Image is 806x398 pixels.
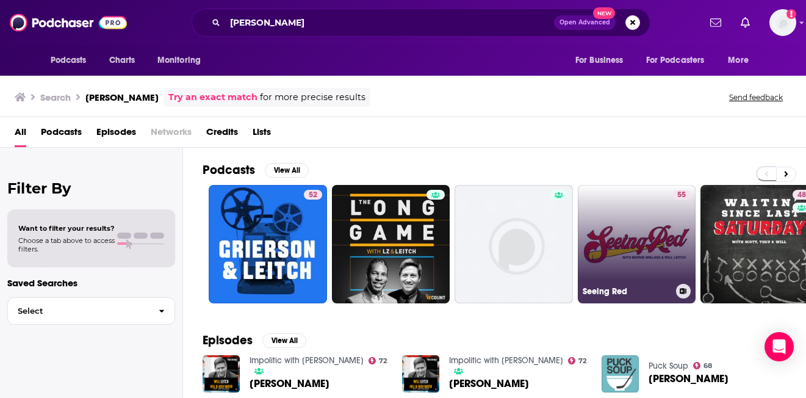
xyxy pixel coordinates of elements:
[649,361,688,371] a: Puck Soup
[253,122,271,147] a: Lists
[672,190,691,200] a: 55
[449,378,529,389] span: [PERSON_NAME]
[209,185,327,303] a: 52
[262,333,306,348] button: View All
[265,163,309,178] button: View All
[51,52,87,69] span: Podcasts
[149,49,217,72] button: open menu
[578,185,696,303] a: 55Seeing Red
[10,11,127,34] img: Podchaser - Follow, Share and Rate Podcasts
[646,52,705,69] span: For Podcasters
[703,363,712,369] span: 68
[151,122,192,147] span: Networks
[250,355,364,366] a: Impolitic with John Heilemann
[203,162,309,178] a: PodcastsView All
[769,9,796,36] img: User Profile
[85,92,159,103] h3: [PERSON_NAME]
[575,52,624,69] span: For Business
[677,189,686,201] span: 55
[41,122,82,147] a: Podcasts
[96,122,136,147] a: Episodes
[379,358,387,364] span: 72
[15,122,26,147] a: All
[578,358,586,364] span: 72
[765,332,794,361] div: Open Intercom Messenger
[250,378,329,389] span: [PERSON_NAME]
[593,7,615,19] span: New
[225,13,554,32] input: Search podcasts, credits, & more...
[250,378,329,389] a: Will Leitch
[8,307,149,315] span: Select
[203,355,240,393] img: Will Leitch
[769,9,796,36] span: Logged in as jerryparshall
[7,277,175,289] p: Saved Searches
[649,374,729,384] span: [PERSON_NAME]
[192,9,650,37] div: Search podcasts, credits, & more...
[7,297,175,325] button: Select
[402,355,439,393] img: Will Leitch
[705,12,726,33] a: Show notifications dropdown
[369,357,387,364] a: 72
[649,374,729,384] a: Will Leitch
[206,122,238,147] a: Credits
[568,357,587,364] a: 72
[260,90,365,104] span: for more precise results
[560,20,610,26] span: Open Advanced
[449,355,563,366] a: Impolitic with John Heilemann
[203,333,253,348] h2: Episodes
[18,224,115,233] span: Want to filter your results?
[786,9,796,19] svg: Add a profile image
[101,49,143,72] a: Charts
[18,236,115,253] span: Choose a tab above to access filters.
[797,189,806,201] span: 48
[583,286,671,297] h3: Seeing Red
[736,12,755,33] a: Show notifications dropdown
[693,362,713,369] a: 68
[42,49,103,72] button: open menu
[769,9,796,36] button: Show profile menu
[168,90,257,104] a: Try an exact match
[309,189,317,201] span: 52
[728,52,749,69] span: More
[725,92,786,103] button: Send feedback
[157,52,201,69] span: Monitoring
[7,179,175,197] h2: Filter By
[304,190,322,200] a: 52
[602,355,639,393] img: Will Leitch
[40,92,71,103] h3: Search
[719,49,764,72] button: open menu
[567,49,639,72] button: open menu
[109,52,135,69] span: Charts
[203,162,255,178] h2: Podcasts
[638,49,722,72] button: open menu
[203,333,306,348] a: EpisodesView All
[554,15,616,30] button: Open AdvancedNew
[449,378,529,389] a: Will Leitch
